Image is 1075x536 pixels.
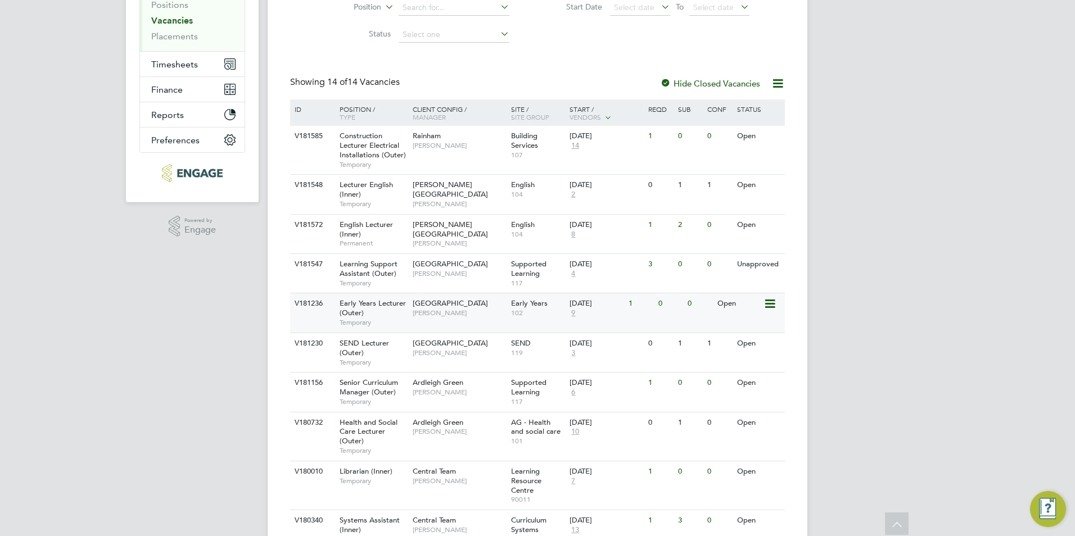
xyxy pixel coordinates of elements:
[340,338,389,357] span: SEND Lecturer (Outer)
[511,417,561,437] span: AG - Health and social care
[511,151,564,160] span: 107
[184,216,216,225] span: Powered by
[511,338,531,348] span: SEND
[570,299,623,308] div: [DATE]
[511,437,564,446] span: 101
[734,412,783,433] div: Open
[292,293,331,314] div: V181236
[660,78,760,89] label: Hide Closed Vacancies
[140,52,245,76] button: Timesheets
[340,397,407,406] span: Temporary
[413,417,463,427] span: Ardleigh Green
[399,27,509,43] input: Select one
[704,254,734,275] div: 0
[413,220,488,239] span: [PERSON_NAME][GEOGRAPHIC_DATA]
[511,515,546,534] span: Curriculum Systems
[704,215,734,235] div: 0
[340,112,355,121] span: Type
[734,510,783,531] div: Open
[340,476,407,485] span: Temporary
[413,141,505,150] span: [PERSON_NAME]
[340,466,392,476] span: Librarian (Inner)
[645,461,675,482] div: 1
[413,180,488,199] span: [PERSON_NAME][GEOGRAPHIC_DATA]
[139,164,245,182] a: Go to home page
[675,333,704,354] div: 1
[734,215,783,235] div: Open
[151,84,183,95] span: Finance
[614,2,654,12] span: Select date
[734,333,783,354] div: Open
[511,466,541,495] span: Learning Resource Centre
[570,190,577,199] span: 2
[567,99,645,128] div: Start /
[151,31,198,42] a: Placements
[675,175,704,196] div: 1
[734,373,783,393] div: Open
[675,461,704,482] div: 0
[340,279,407,288] span: Temporary
[340,417,398,446] span: Health and Social Care Lecturer (Outer)
[413,308,505,317] span: [PERSON_NAME]
[675,215,704,235] div: 2
[704,99,734,119] div: Conf
[151,110,184,120] span: Reports
[331,99,410,126] div: Position /
[340,220,393,239] span: English Lecturer (Inner)
[292,510,331,531] div: V180340
[413,239,505,248] span: [PERSON_NAME]
[292,254,331,275] div: V181547
[570,308,577,318] span: 9
[675,373,704,393] div: 0
[570,467,643,476] div: [DATE]
[675,254,704,275] div: 0
[685,293,714,314] div: 0
[340,131,406,160] span: Construction Lecturer Electrical Installations (Outer)
[704,126,734,147] div: 0
[645,412,675,433] div: 0
[413,515,456,525] span: Central Team
[675,99,704,119] div: Sub
[570,348,577,358] span: 3
[340,259,398,278] span: Learning Support Assistant (Outer)
[140,102,245,127] button: Reports
[340,446,407,455] span: Temporary
[340,199,407,208] span: Temporary
[340,358,407,367] span: Temporary
[511,279,564,288] span: 117
[413,525,505,534] span: [PERSON_NAME]
[292,373,331,393] div: V181156
[570,427,581,437] span: 10
[340,160,407,169] span: Temporary
[675,126,704,147] div: 0
[645,215,675,235] div: 1
[734,126,783,147] div: Open
[511,259,546,278] span: Supported Learning
[645,510,675,531] div: 1
[413,298,488,308] span: [GEOGRAPHIC_DATA]
[626,293,655,314] div: 1
[413,476,505,485] span: [PERSON_NAME]
[292,461,331,482] div: V180010
[570,418,643,428] div: [DATE]
[511,378,546,397] span: Supported Learning
[693,2,734,12] span: Select date
[413,131,441,140] span: Rainham
[570,378,643,388] div: [DATE]
[645,333,675,354] div: 0
[570,220,643,230] div: [DATE]
[645,254,675,275] div: 3
[140,128,245,152] button: Preferences
[704,373,734,393] div: 0
[151,135,200,146] span: Preferences
[317,2,381,13] label: Position
[704,175,734,196] div: 1
[1030,491,1066,527] button: Engage Resource Center
[570,269,577,279] span: 4
[570,260,643,269] div: [DATE]
[169,216,216,237] a: Powered byEngage
[570,131,643,141] div: [DATE]
[151,15,193,26] a: Vacancies
[340,515,400,534] span: Systems Assistant (Inner)
[151,59,198,70] span: Timesheets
